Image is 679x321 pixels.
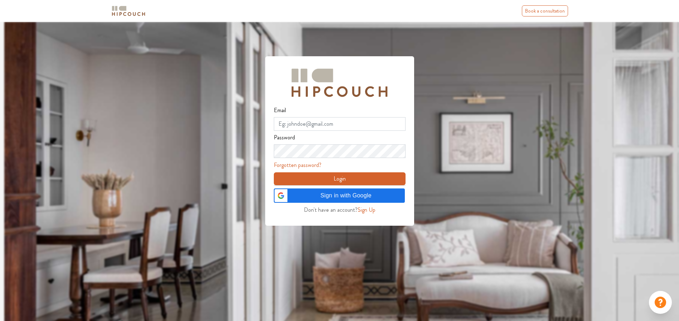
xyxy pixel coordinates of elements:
[274,172,406,185] button: Login
[292,191,401,200] span: Sign in with Google
[111,5,146,17] img: logo-horizontal.svg
[111,3,146,19] span: logo-horizontal.svg
[304,206,358,214] span: Don't have an account?
[522,5,568,16] div: Book a consultation
[274,161,321,169] a: Forgotten password?
[274,104,286,117] label: Email
[274,188,405,203] div: Sign in with Google
[274,131,295,144] label: Password
[358,206,375,214] span: Sign Up
[274,117,406,131] input: Eg: johndoe@gmail.com
[288,65,391,101] img: Hipcouch Logo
